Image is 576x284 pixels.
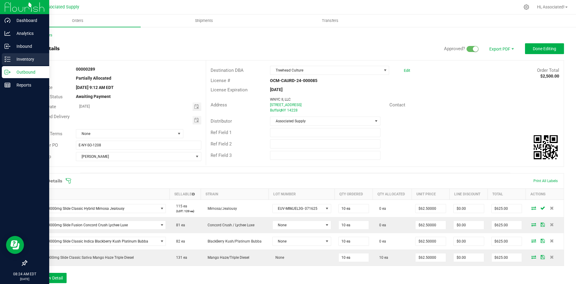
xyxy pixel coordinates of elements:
[211,153,232,158] span: Ref Field 3
[205,239,262,243] span: BlackBerry Kush/Platinum Bubba
[173,223,185,227] span: 81 ea
[4,56,10,62] inline-svg: Inventory
[492,237,522,246] input: 0
[10,30,46,37] p: Analytics
[76,67,95,72] strong: 00000289
[4,30,10,36] inline-svg: Analytics
[454,221,484,229] input: 0
[339,237,369,246] input: 0
[492,204,522,213] input: 0
[27,189,170,200] th: Item
[488,189,526,200] th: Total
[339,221,369,229] input: 0
[537,5,565,9] span: Hi, Associated!
[272,255,284,260] span: None
[211,68,244,73] span: Destination DBA
[339,253,369,262] input: 0
[404,68,410,73] a: Edit
[454,204,484,213] input: 0
[205,223,254,227] span: Concord Crush / Lychee Luxe
[538,255,547,259] span: Save Order Detail
[454,253,484,262] input: 0
[339,204,369,213] input: 0
[444,46,465,51] span: Approved?
[492,221,522,229] input: 0
[193,102,201,111] span: Toggle calendar
[76,85,114,90] strong: [DATE] 9:12 AM EDT
[547,206,556,210] span: Delete Order Detail
[450,189,488,200] th: Line Discount
[205,255,249,260] span: Mango Haze/Triple Diesel
[376,223,386,227] span: 0 ea
[534,135,558,159] qrcode: 00000289
[64,18,91,23] span: Orders
[10,43,46,50] p: Inbound
[270,103,301,107] span: [STREET_ADDRESS]
[4,43,10,49] inline-svg: Inbound
[492,253,522,262] input: 0
[31,114,70,126] span: Requested Delivery Date
[534,135,558,159] img: Scan me!
[376,239,386,243] span: 0 ea
[31,221,158,229] span: Eureka 3000mg Slide Fusion Concord Crush Lychee Luxe
[538,239,547,243] span: Save Order Detail
[270,87,283,92] strong: [DATE]
[269,189,335,200] th: Lot Number
[540,74,559,78] strong: $2,500.00
[10,69,46,76] p: Outbound
[376,255,388,260] span: 10 ea
[205,206,237,211] span: Mimosa/Jealousy
[270,97,291,102] span: WNYC II, LLC
[314,18,346,23] span: Transfers
[76,130,175,138] span: None
[533,46,556,51] span: Done Editing
[31,237,158,246] span: Eureka 3000mg Slide Classic Indica Blackberry Kush Platinum Bubba
[454,237,484,246] input: 0
[6,236,24,254] iframe: Resource center
[10,17,46,24] p: Dashboard
[273,237,323,246] span: None
[173,255,187,260] span: 131 ea
[335,189,373,200] th: Qty Ordered
[43,5,79,10] span: Associated Supply
[76,76,111,81] strong: Partially Allocated
[31,204,158,213] span: Eureka 3000mg Slide Classic Hybrid Mimosa Jealousy
[483,43,519,54] li: Export PDF
[415,253,446,262] input: 0
[187,18,221,23] span: Shipments
[273,204,323,213] span: EUV-MIMJEL3G- 071625
[31,237,166,246] span: NO DATA FOUND
[376,206,386,211] span: 0 ea
[211,87,247,93] span: License Expiration
[173,204,187,208] span: 115 ea
[31,221,166,230] span: NO DATA FOUND
[415,204,446,213] input: 0
[211,118,232,124] span: Distributor
[4,82,10,88] inline-svg: Reports
[201,189,269,200] th: Strain
[538,206,547,210] span: Save Order Detail
[10,81,46,89] p: Reports
[193,116,201,124] span: Toggle calendar
[547,255,556,259] span: Delete Order Detail
[270,66,381,75] span: Treehead Culture
[3,277,46,281] p: [DATE]
[173,209,197,213] p: (LOT: 120 ea)
[211,102,227,108] span: Address
[211,78,230,83] span: License #
[173,239,185,243] span: 82 ea
[211,130,232,135] span: Ref Field 1
[270,117,372,125] span: Associated Supply
[270,78,317,83] strong: OCM-CAURD-24-000085
[412,189,450,200] th: Unit Price
[523,4,530,10] div: Manage settings
[547,223,556,226] span: Delete Order Detail
[3,271,46,277] p: 08:24 AM EDT
[141,14,267,27] a: Shipments
[415,237,446,246] input: 0
[273,221,323,229] span: None
[211,141,232,147] span: Ref Field 2
[373,189,412,200] th: Qty Allocated
[4,69,10,75] inline-svg: Outbound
